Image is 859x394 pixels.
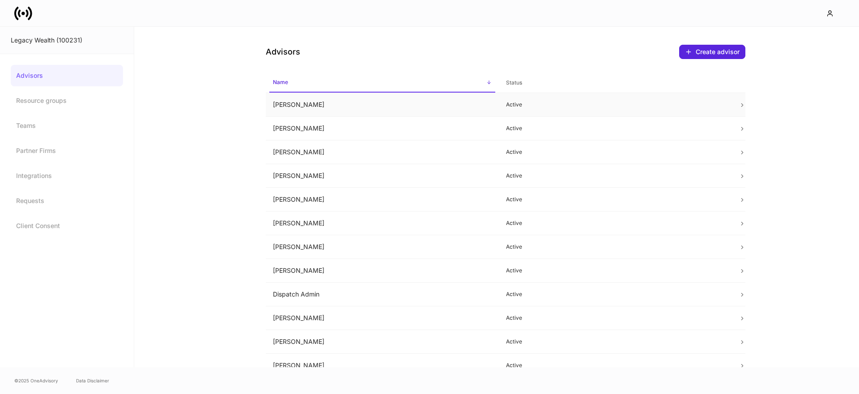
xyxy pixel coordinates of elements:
p: Active [506,196,725,203]
td: [PERSON_NAME] [266,259,499,283]
p: Active [506,291,725,298]
p: Active [506,267,725,274]
h6: Name [273,78,288,86]
td: [PERSON_NAME] [266,354,499,377]
a: Client Consent [11,215,123,237]
span: Name [269,73,495,93]
a: Data Disclaimer [76,377,109,384]
p: Active [506,243,725,250]
td: [PERSON_NAME] [266,212,499,235]
a: Teams [11,115,123,136]
p: Active [506,148,725,156]
p: Active [506,314,725,322]
h4: Advisors [266,47,300,57]
p: Active [506,125,725,132]
h6: Status [506,78,522,87]
span: © 2025 OneAdvisory [14,377,58,384]
a: Resource groups [11,90,123,111]
td: [PERSON_NAME] [266,330,499,354]
td: [PERSON_NAME] [266,164,499,188]
p: Active [506,172,725,179]
span: Status [502,74,728,92]
td: [PERSON_NAME] [266,235,499,259]
td: [PERSON_NAME] [266,93,499,117]
a: Integrations [11,165,123,186]
div: Create advisor [685,48,740,55]
p: Active [506,362,725,369]
button: Create advisor [679,45,745,59]
td: Dispatch Admin [266,283,499,306]
p: Active [506,220,725,227]
a: Advisors [11,65,123,86]
p: Active [506,338,725,345]
div: Legacy Wealth (100231) [11,36,123,45]
a: Partner Firms [11,140,123,161]
p: Active [506,101,725,108]
td: [PERSON_NAME] [266,140,499,164]
td: [PERSON_NAME] [266,188,499,212]
td: [PERSON_NAME] [266,306,499,330]
td: [PERSON_NAME] [266,117,499,140]
a: Requests [11,190,123,212]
